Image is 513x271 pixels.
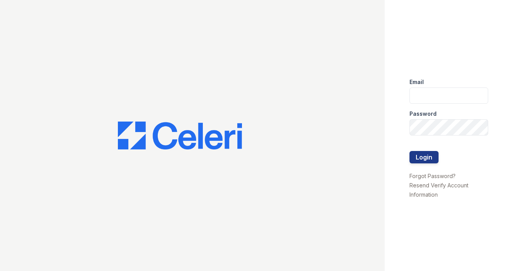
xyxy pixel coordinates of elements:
label: Email [409,78,424,86]
a: Resend Verify Account Information [409,182,468,198]
a: Forgot Password? [409,173,456,179]
img: CE_Logo_Blue-a8612792a0a2168367f1c8372b55b34899dd931a85d93a1a3d3e32e68fde9ad4.png [118,122,242,149]
button: Login [409,151,439,163]
label: Password [409,110,437,118]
